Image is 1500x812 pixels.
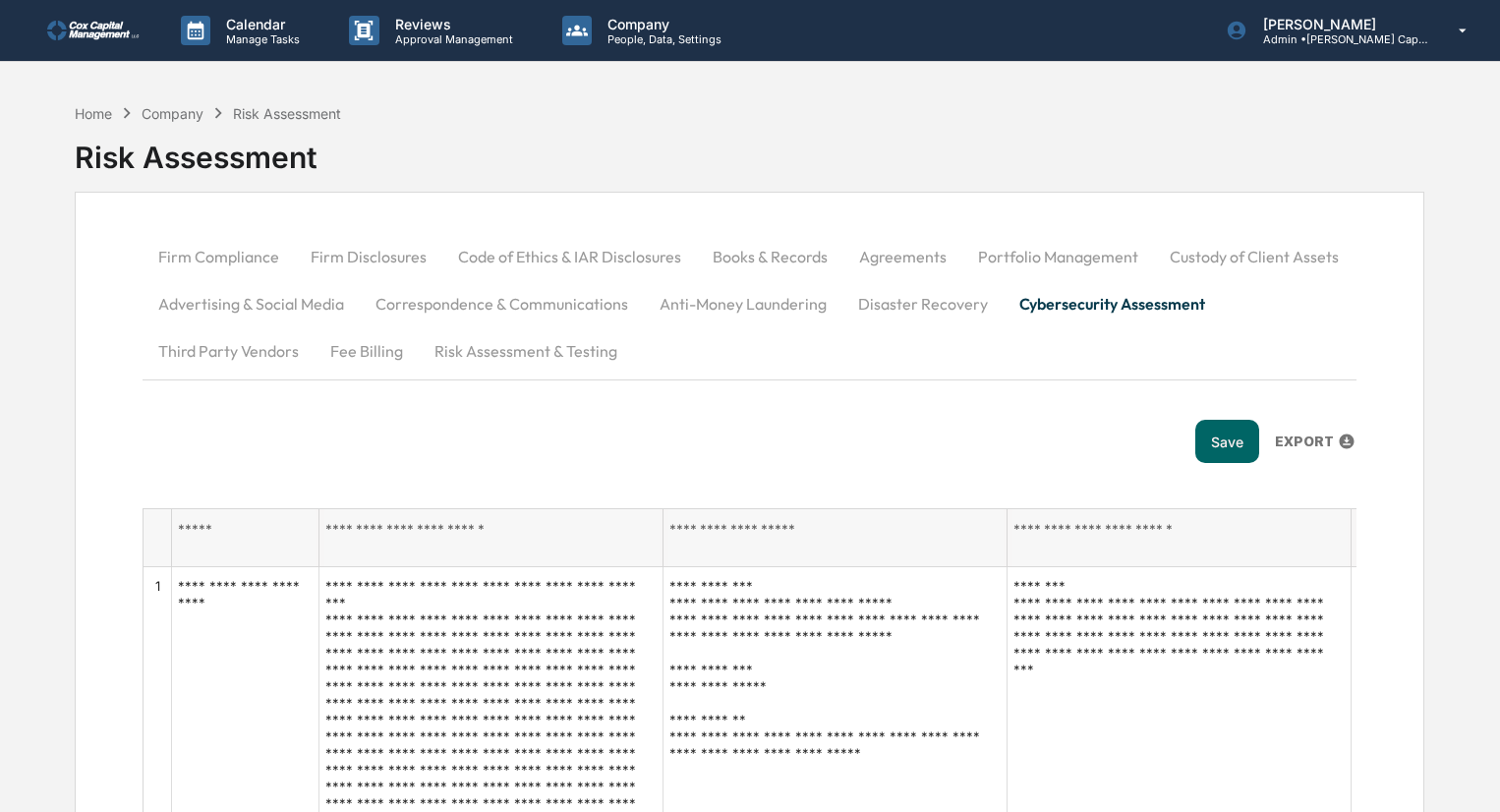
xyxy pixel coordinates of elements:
[360,280,644,327] button: Correspondence & Communications
[143,327,315,375] button: Third Party Vendors
[1247,32,1430,46] p: Admin • [PERSON_NAME] Capital
[592,16,731,32] p: Company
[210,32,310,46] p: Manage Tasks
[233,105,341,122] div: Risk Assessment
[143,233,295,280] button: Firm Compliance
[644,280,842,327] button: Anti-Money Laundering
[1004,280,1221,327] button: Cybersecurity Assessment
[442,233,697,280] button: Code of Ethics & IAR Disclosures
[143,233,1356,375] div: risk assessment tabs
[1195,420,1259,463] button: Save
[842,280,1004,327] button: Disaster Recovery
[843,233,962,280] button: Agreements
[962,233,1154,280] button: Portfolio Management
[315,327,419,375] button: Fee Billing
[143,280,360,327] button: Advertising & Social Media
[379,16,523,32] p: Reviews
[1247,16,1430,32] p: [PERSON_NAME]
[47,21,142,40] img: logo
[419,327,633,375] button: Risk Assessment & Testing
[75,124,342,175] div: Risk Assessment
[697,233,843,280] button: Books & Records
[295,233,442,280] button: Firm Disclosures
[592,32,731,46] p: People, Data, Settings
[142,105,203,122] div: Company
[1437,747,1490,800] iframe: Open customer support
[210,16,310,32] p: Calendar
[75,105,112,122] div: Home
[1275,434,1334,449] p: EXPORT
[1154,233,1355,280] button: Custody of Client Assets
[379,32,523,46] p: Approval Management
